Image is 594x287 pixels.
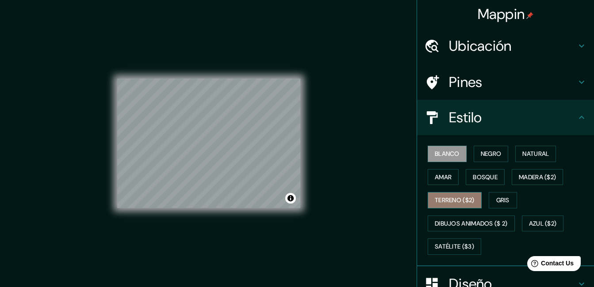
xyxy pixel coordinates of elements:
[428,192,482,208] button: Terreno ($2)
[117,79,300,208] canvas: Mapa
[519,172,556,183] font: Madera ($2)
[473,172,498,183] font: Bosque
[428,169,459,185] button: Amar
[435,195,475,206] font: Terreno ($2)
[466,169,505,185] button: Bosque
[515,146,556,162] button: Natural
[449,73,576,91] h4: Pines
[417,28,594,64] div: Ubicación
[428,238,481,255] button: Satélite ($3)
[481,148,502,159] font: Negro
[526,12,533,19] img: pin-icon.png
[449,109,576,126] h4: Estilo
[449,37,576,55] h4: Ubicación
[417,100,594,135] div: Estilo
[417,64,594,100] div: Pines
[515,253,584,277] iframe: Help widget launcher
[522,148,549,159] font: Natural
[496,195,510,206] font: Gris
[285,193,296,204] button: Alternar atribución
[489,192,517,208] button: Gris
[435,172,452,183] font: Amar
[435,218,508,229] font: Dibujos animados ($ 2)
[428,146,467,162] button: Blanco
[428,215,515,232] button: Dibujos animados ($ 2)
[435,241,474,252] font: Satélite ($3)
[529,218,557,229] font: Azul ($2)
[474,146,509,162] button: Negro
[522,215,564,232] button: Azul ($2)
[435,148,460,159] font: Blanco
[478,5,525,23] font: Mappin
[512,169,563,185] button: Madera ($2)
